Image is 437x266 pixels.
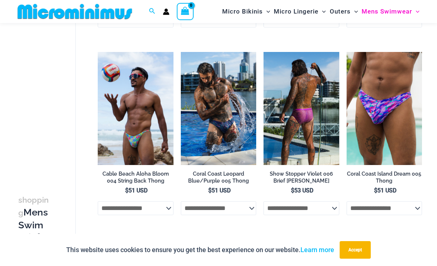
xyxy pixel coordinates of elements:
[177,3,194,20] a: View Shopping Cart, empty
[163,8,169,15] a: Account icon link
[318,2,326,21] span: Menu Toggle
[66,244,334,255] p: This website uses cookies to ensure you get the best experience on our website.
[360,2,421,21] a: Mens SwimwearMenu ToggleMenu Toggle
[340,241,371,259] button: Accept
[222,2,263,21] span: Micro Bikinis
[264,171,339,187] a: Show Stopper Violet 006 Brief [PERSON_NAME]
[181,171,256,187] a: Coral Coast Leopard Blue/Purple 005 Thong
[374,187,396,194] bdi: 51 USD
[220,2,272,21] a: Micro BikinisMenu ToggleMenu Toggle
[181,52,256,165] a: Coral Coast Leopard BluePurple 005 Thong 09Coral Coast Leopard BluePurple 005 Thong 03Coral Coast...
[264,52,339,165] img: Show Stopper Violet 006 Brief Burleigh 11
[125,187,147,194] bdi: 51 USD
[347,171,422,187] a: Coral Coast Island Dream 005 Thong
[149,7,156,16] a: Search icon link
[264,171,339,184] h2: Show Stopper Violet 006 Brief [PERSON_NAME]
[208,187,212,194] span: $
[18,195,49,217] span: shopping
[412,2,419,21] span: Menu Toggle
[98,171,173,187] a: Cable Beach Aloha Bloom 004 String Back Thong
[219,1,422,22] nav: Site Navigation
[15,3,135,20] img: MM SHOP LOGO FLAT
[18,194,50,244] h3: Mens Swim Briefs
[347,52,422,165] a: Coral Coast Island Dream 005 Thong 01Coral Coast Island Dream 005 Thong 02Coral Coast Island Drea...
[263,2,270,21] span: Menu Toggle
[208,187,231,194] bdi: 51 USD
[264,52,339,165] a: Show Stopper Violet 006 Brief Burleigh 10Show Stopper Violet 006 Brief Burleigh 11Show Stopper Vi...
[98,52,173,165] img: Cable Beach Aloha Bloom 004 String Back Thong 10
[351,2,358,21] span: Menu Toggle
[181,52,256,165] img: Coral Coast Leopard BluePurple 005 Thong 09
[328,2,360,21] a: OutersMenu ToggleMenu Toggle
[362,2,412,21] span: Mens Swimwear
[347,171,422,184] h2: Coral Coast Island Dream 005 Thong
[330,2,351,21] span: Outers
[181,171,256,184] h2: Coral Coast Leopard Blue/Purple 005 Thong
[98,171,173,184] h2: Cable Beach Aloha Bloom 004 String Back Thong
[272,2,328,21] a: Micro LingerieMenu ToggleMenu Toggle
[291,187,294,194] span: $
[98,52,173,165] a: Cable Beach Aloha Bloom 004 String Back Thong 10Cable Beach Aloha Bloom 004 String Back Thong 11C...
[18,25,84,171] iframe: TrustedSite Certified
[125,187,128,194] span: $
[300,246,334,254] a: Learn more
[347,52,422,165] img: Coral Coast Island Dream 005 Thong 01
[274,2,318,21] span: Micro Lingerie
[291,187,313,194] bdi: 53 USD
[374,187,377,194] span: $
